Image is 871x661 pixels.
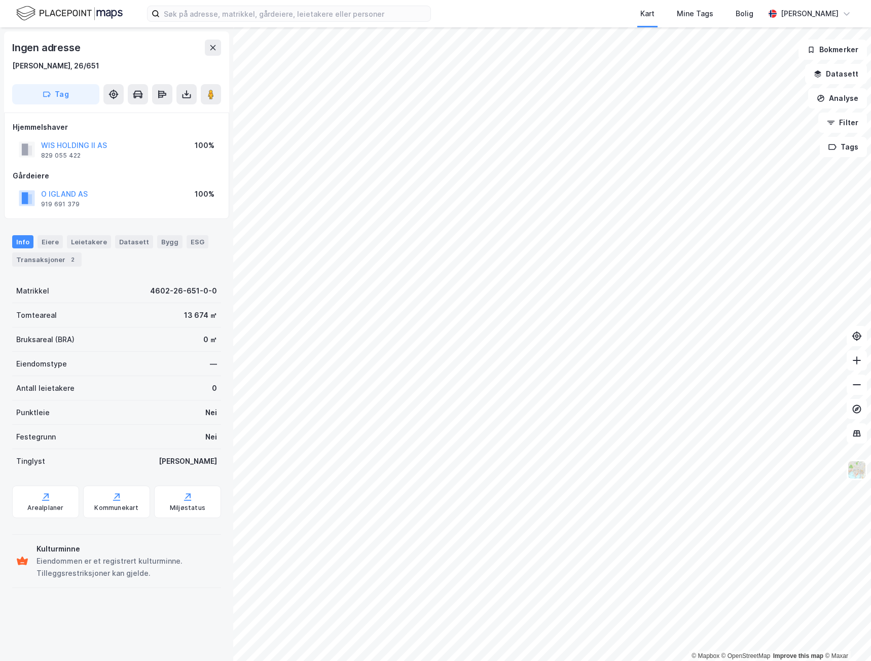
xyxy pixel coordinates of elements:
div: Eiere [38,235,63,248]
div: — [210,358,217,370]
div: 4602-26-651-0-0 [150,285,217,297]
div: Tomteareal [16,309,57,321]
div: Tinglyst [16,455,45,467]
input: Søk på adresse, matrikkel, gårdeiere, leietakere eller personer [160,6,430,21]
div: Kommunekart [94,504,138,512]
div: Datasett [115,235,153,248]
a: OpenStreetMap [721,652,771,659]
div: 829 055 422 [41,152,81,160]
div: Arealplaner [27,504,63,512]
div: Kart [640,8,655,20]
div: 100% [195,139,214,152]
img: logo.f888ab2527a4732fd821a326f86c7f29.svg [16,5,123,22]
div: Bruksareal (BRA) [16,334,75,346]
button: Analyse [808,88,867,108]
div: Punktleie [16,407,50,419]
iframe: Chat Widget [820,612,871,661]
div: ESG [187,235,208,248]
div: Matrikkel [16,285,49,297]
div: Info [12,235,33,248]
button: Tag [12,84,99,104]
button: Datasett [805,64,867,84]
div: Antall leietakere [16,382,75,394]
div: Bolig [736,8,753,20]
div: Transaksjoner [12,252,82,267]
div: Miljøstatus [170,504,205,512]
div: Eiendomstype [16,358,67,370]
div: Festegrunn [16,431,56,443]
div: 2 [67,254,78,265]
div: Ingen adresse [12,40,82,56]
div: [PERSON_NAME] [781,8,839,20]
div: Gårdeiere [13,170,221,182]
div: Nei [205,431,217,443]
div: Mine Tags [677,8,713,20]
div: 0 ㎡ [203,334,217,346]
div: Nei [205,407,217,419]
div: 0 [212,382,217,394]
div: Leietakere [67,235,111,248]
div: Eiendommen er et registrert kulturminne. Tilleggsrestriksjoner kan gjelde. [37,555,217,579]
div: Hjemmelshaver [13,121,221,133]
div: 919 691 379 [41,200,80,208]
button: Filter [818,113,867,133]
a: Improve this map [773,652,823,659]
div: Bygg [157,235,183,248]
div: [PERSON_NAME], 26/651 [12,60,99,72]
div: 100% [195,188,214,200]
button: Bokmerker [799,40,867,60]
div: 13 674 ㎡ [184,309,217,321]
button: Tags [820,137,867,157]
a: Mapbox [692,652,719,659]
img: Z [847,460,866,480]
div: [PERSON_NAME] [159,455,217,467]
div: Kulturminne [37,543,217,555]
div: Kontrollprogram for chat [820,612,871,661]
